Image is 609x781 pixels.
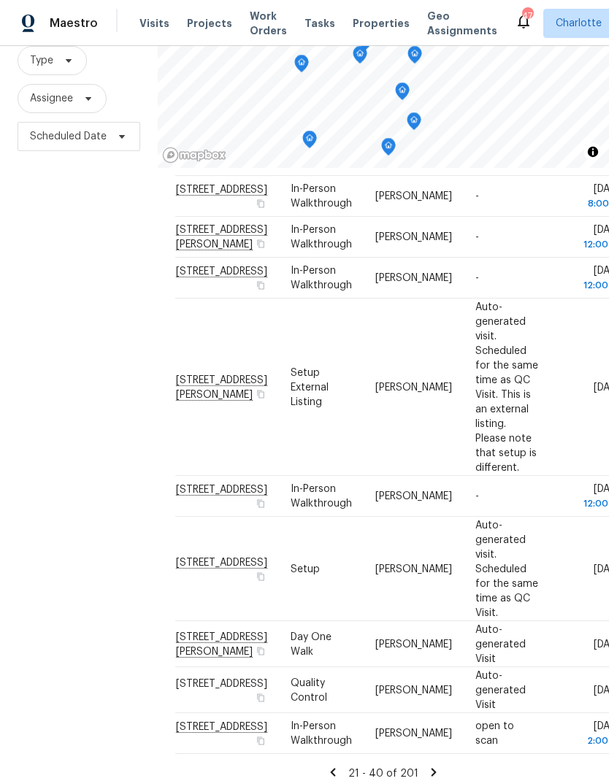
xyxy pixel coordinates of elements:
[375,232,452,242] span: [PERSON_NAME]
[375,273,452,283] span: [PERSON_NAME]
[254,279,267,292] button: Copy Address
[291,721,352,746] span: In-Person Walkthrough
[176,678,267,688] span: [STREET_ADDRESS]
[162,147,226,163] a: Mapbox homepage
[522,9,532,23] div: 47
[375,639,452,649] span: [PERSON_NAME]
[254,569,267,582] button: Copy Address
[375,685,452,695] span: [PERSON_NAME]
[475,721,514,746] span: open to scan
[294,55,309,77] div: Map marker
[291,631,332,656] span: Day One Walk
[407,112,421,135] div: Map marker
[475,670,526,709] span: Auto-generated Visit
[250,9,287,38] span: Work Orders
[30,91,73,106] span: Assignee
[407,46,422,69] div: Map marker
[176,143,267,168] span: [STREET_ADDRESS][US_STATE]
[375,382,452,392] span: [PERSON_NAME]
[291,367,329,407] span: Setup External Listing
[381,138,396,161] div: Map marker
[291,677,327,702] span: Quality Control
[475,232,479,242] span: -
[584,143,602,161] button: Toggle attribution
[427,9,497,38] span: Geo Assignments
[291,563,320,574] span: Setup
[139,16,169,31] span: Visits
[375,491,452,501] span: [PERSON_NAME]
[254,690,267,704] button: Copy Address
[50,16,98,31] span: Maestro
[30,53,53,68] span: Type
[291,225,352,250] span: In-Person Walkthrough
[302,131,317,153] div: Map marker
[475,520,538,618] span: Auto-generated visit. Scheduled for the same time as QC Visit.
[475,624,526,663] span: Auto-generated Visit
[395,82,410,105] div: Map marker
[304,18,335,28] span: Tasks
[475,491,479,501] span: -
[291,184,352,209] span: In-Person Walkthrough
[375,191,452,201] span: [PERSON_NAME]
[254,237,267,250] button: Copy Address
[254,644,267,657] button: Copy Address
[291,266,352,291] span: In-Person Walkthrough
[254,734,267,747] button: Copy Address
[353,16,410,31] span: Properties
[475,273,479,283] span: -
[30,129,107,144] span: Scheduled Date
[475,191,479,201] span: -
[589,144,597,160] span: Toggle attribution
[353,46,367,69] div: Map marker
[348,769,418,779] span: 21 - 40 of 201
[475,301,538,472] span: Auto-generated visit. Scheduled for the same time as QC Visit. This is an external listing. Pleas...
[187,16,232,31] span: Projects
[254,197,267,210] button: Copy Address
[556,16,602,31] span: Charlotte
[254,387,267,400] button: Copy Address
[254,155,267,169] button: Copy Address
[254,497,267,510] button: Copy Address
[375,728,452,739] span: [PERSON_NAME]
[291,484,352,509] span: In-Person Walkthrough
[375,563,452,574] span: [PERSON_NAME]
